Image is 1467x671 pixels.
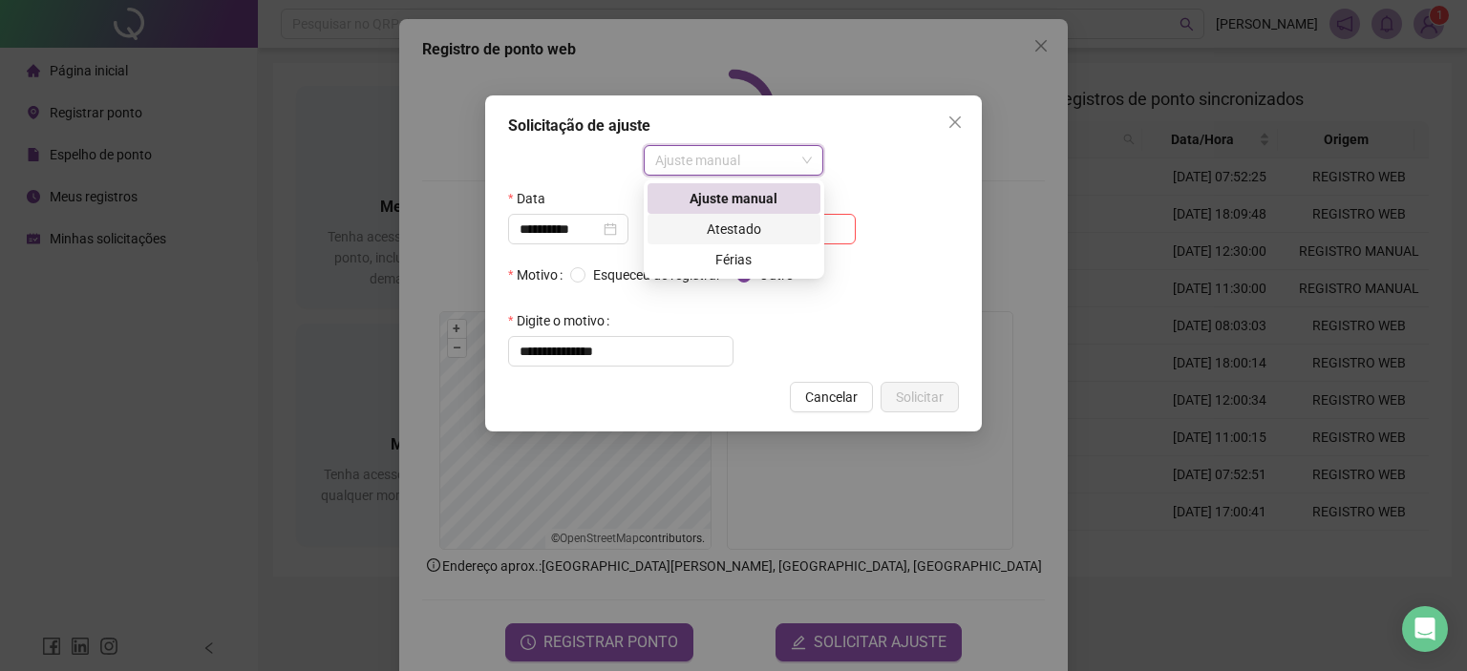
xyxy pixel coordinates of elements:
button: Cancelar [790,382,873,412]
span: Esqueceu de registrar [585,264,729,285]
div: Ajuste manual [659,188,809,209]
span: Ajuste manual [655,146,813,175]
label: Data [508,183,558,214]
button: Solicitar [881,382,959,412]
div: Férias [659,249,809,270]
div: Solicitação de ajuste [508,115,959,137]
button: Close [940,107,970,137]
div: Atestado [648,214,820,244]
span: Cancelar [805,387,858,408]
div: Open Intercom Messenger [1402,606,1448,652]
span: close [947,115,963,130]
div: Ajuste manual [648,183,820,214]
div: Atestado [659,219,809,240]
div: Férias [648,244,820,275]
label: Motivo [508,260,570,290]
label: Digite o motivo [508,305,617,336]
